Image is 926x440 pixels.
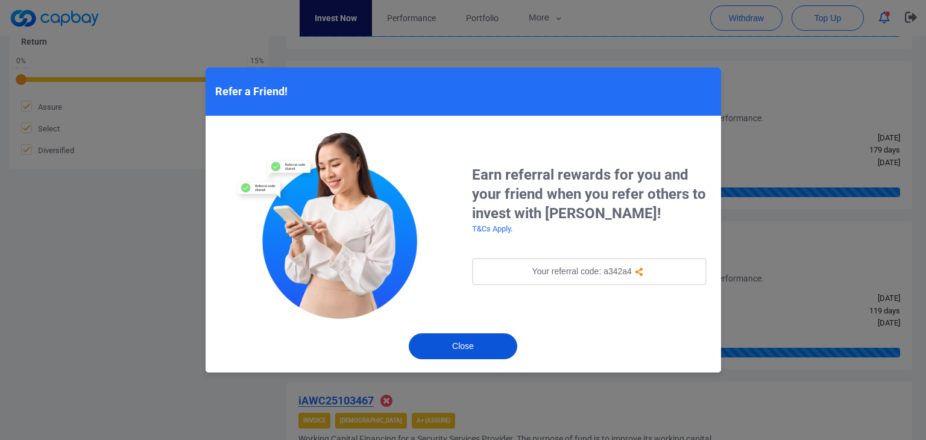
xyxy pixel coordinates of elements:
[409,333,517,359] button: Close
[472,258,707,285] button: Your referral code: a342a4
[220,130,455,321] img: Referral
[472,224,512,233] a: T&Cs Apply.
[215,84,288,99] h5: Refer a Friend!
[472,166,706,222] span: Earn referral rewards for you and your friend when you refer others to invest with [PERSON_NAME]!
[488,265,690,278] div: Your referral code: a342a4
